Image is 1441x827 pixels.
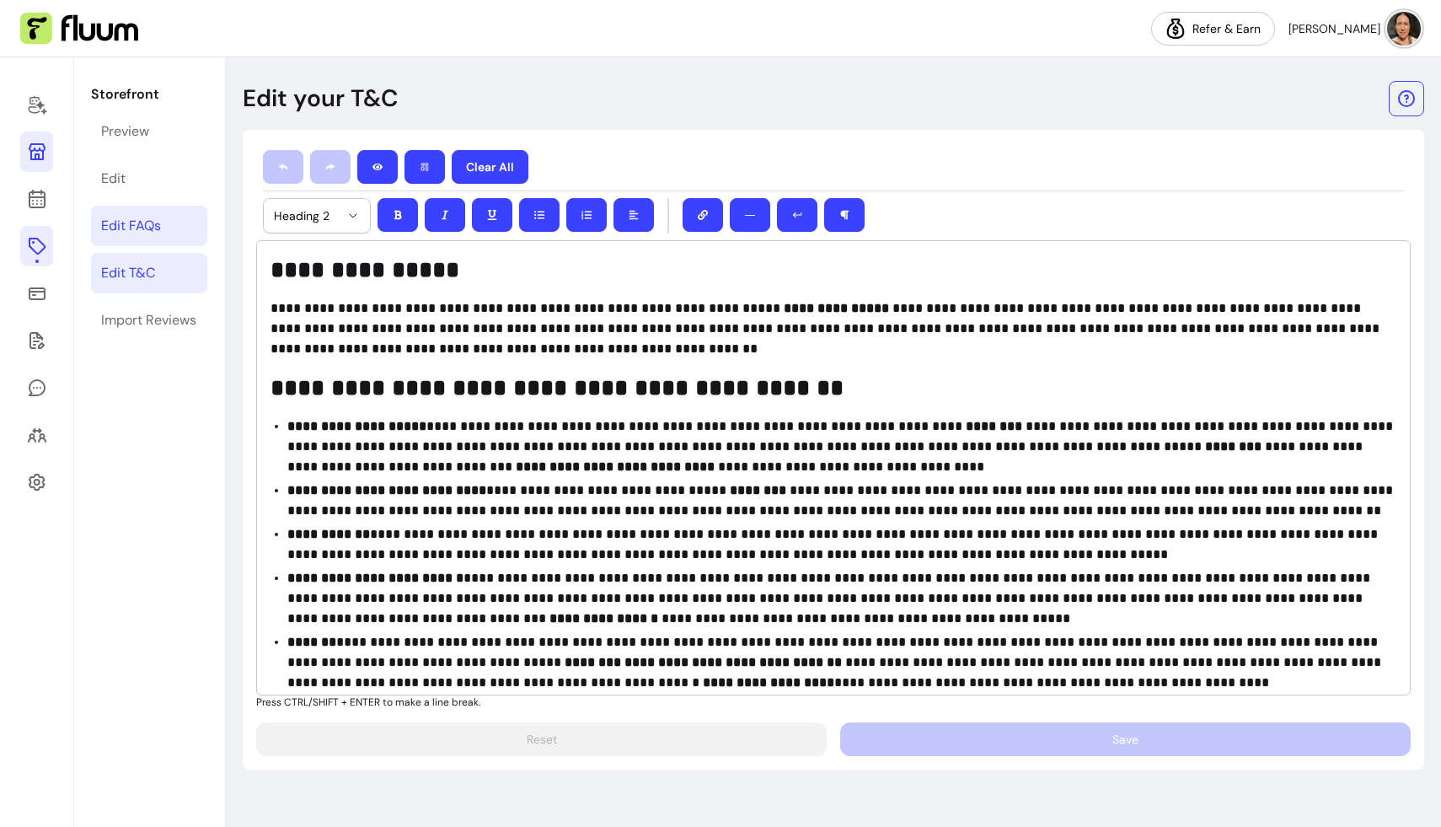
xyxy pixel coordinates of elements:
[20,13,138,45] img: Fluum Logo
[20,462,53,502] a: Settings
[101,216,161,236] div: Edit FAQs
[1288,20,1380,37] span: [PERSON_NAME]
[91,253,207,293] a: Edit T&C
[20,132,53,172] a: Storefront
[466,158,514,175] p: Clear All
[101,263,155,283] div: Edit T&C
[20,320,53,361] a: Forms
[20,273,53,314] a: Sales
[730,198,770,232] button: ―
[91,111,207,152] a: Preview
[101,310,196,330] div: Import Reviews
[101,169,126,189] div: Edit
[274,207,340,224] span: Heading 2
[20,84,53,125] a: Home
[1387,12,1421,46] img: avatar
[452,150,528,184] button: Clear All
[243,83,399,114] p: Edit your T&C
[91,84,207,105] p: Storefront
[20,179,53,219] a: Calendar
[20,226,53,266] a: Offerings
[101,121,149,142] div: Preview
[264,199,370,233] button: Heading 2
[20,368,53,408] a: My Messages
[1151,12,1275,46] a: Refer & Earn
[91,158,207,199] a: Edit
[1288,12,1421,46] button: avatar[PERSON_NAME]
[256,695,1411,709] p: Press CTRL/SHIFT + ENTER to make a line break.
[20,415,53,455] a: Clients
[91,206,207,246] a: Edit FAQs
[91,300,207,341] a: Import Reviews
